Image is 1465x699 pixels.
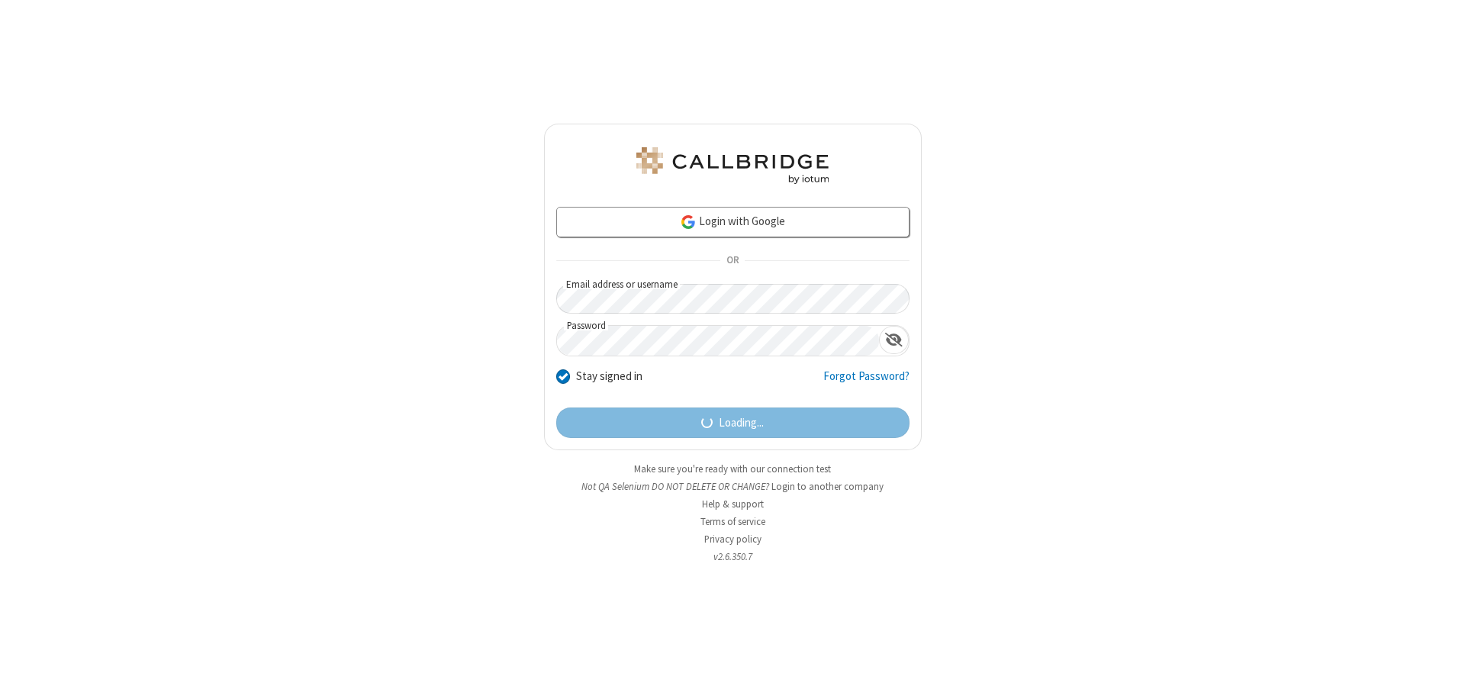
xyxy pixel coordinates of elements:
div: Show password [879,326,909,354]
label: Stay signed in [576,368,642,385]
a: Forgot Password? [823,368,910,397]
a: Help & support [702,498,764,511]
img: QA Selenium DO NOT DELETE OR CHANGE [633,147,832,184]
button: Login to another company [771,479,884,494]
img: google-icon.png [680,214,697,230]
a: Make sure you're ready with our connection test [634,462,831,475]
li: Not QA Selenium DO NOT DELETE OR CHANGE? [544,479,922,494]
span: Loading... [719,414,764,432]
a: Terms of service [700,515,765,528]
span: OR [720,250,745,272]
button: Loading... [556,407,910,438]
a: Login with Google [556,207,910,237]
li: v2.6.350.7 [544,549,922,564]
input: Email address or username [556,284,910,314]
iframe: Chat [1427,659,1454,688]
a: Privacy policy [704,533,761,546]
input: Password [557,326,879,356]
